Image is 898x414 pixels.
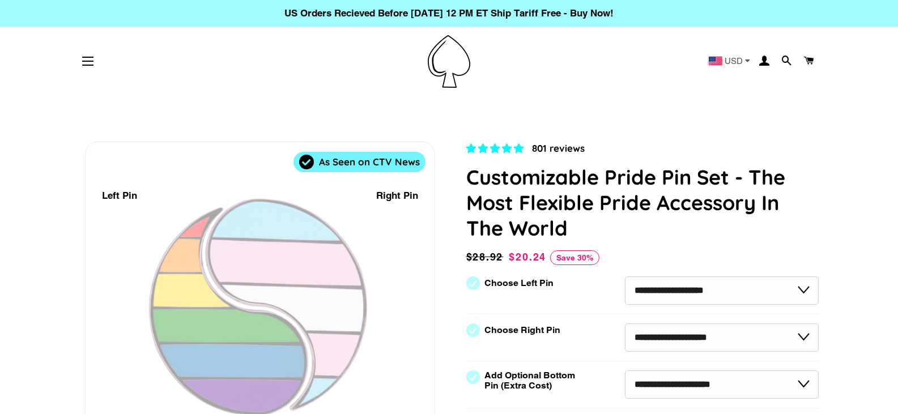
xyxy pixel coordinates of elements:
[725,57,743,65] span: USD
[376,188,418,203] div: Right Pin
[484,325,560,335] label: Choose Right Pin
[466,249,507,265] span: $28.92
[484,370,580,391] label: Add Optional Bottom Pin (Extra Cost)
[484,278,554,288] label: Choose Left Pin
[428,35,470,88] img: Pin-Ace
[532,142,585,154] span: 801 reviews
[466,143,526,154] span: 4.83 stars
[466,164,819,241] h1: Customizable Pride Pin Set - The Most Flexible Pride Accessory In The World
[509,251,546,263] span: $20.24
[550,250,599,265] span: Save 30%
